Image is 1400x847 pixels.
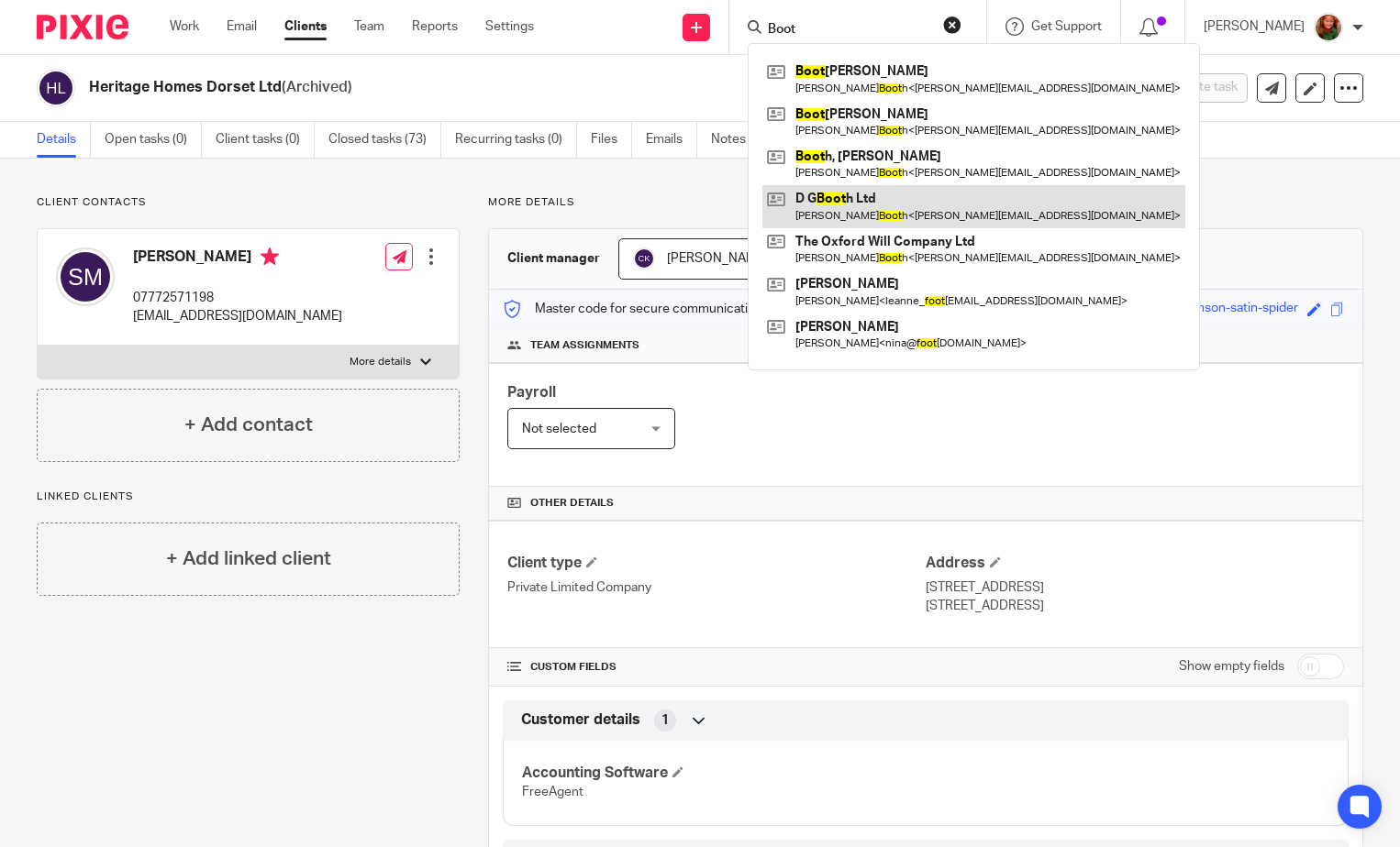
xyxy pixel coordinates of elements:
[591,122,632,158] a: Files
[184,411,313,439] h4: + Add contact
[530,338,639,353] span: Team assignments
[227,17,257,36] a: Email
[133,247,342,270] h4: [PERSON_NAME]
[485,17,534,36] a: Settings
[507,660,926,675] h4: CUSTOM FIELDS
[1314,13,1343,42] img: sallycropped.JPG
[37,122,91,158] a: Details
[354,17,384,36] a: Team
[350,355,411,369] p: More details
[503,300,819,318] p: Master code for secure communications and files
[37,15,128,39] img: Pixie
[646,122,697,158] a: Emails
[943,16,961,34] button: Clear
[926,578,1344,597] p: [STREET_ADDRESS]
[507,554,926,573] h4: Client type
[522,786,583,798] span: FreeAgent
[926,597,1344,615] p: [STREET_ADDRESS]
[133,307,342,325] p: [EMAIL_ADDRESS][DOMAIN_NAME]
[170,17,199,36] a: Work
[507,578,926,597] p: Private Limited Company
[328,122,441,158] a: Closed tasks (73)
[521,710,640,730] span: Customer details
[1179,657,1284,676] label: Show empty fields
[166,544,331,573] h4: + Add linked client
[522,423,596,435] span: Not selected
[926,554,1344,573] h4: Address
[412,17,458,36] a: Reports
[711,122,778,158] a: Notes (1)
[216,122,315,158] a: Client tasks (0)
[56,247,115,306] img: svg%3E
[530,496,614,511] span: Other details
[522,764,926,783] h4: Accounting Software
[507,249,600,268] h3: Client manager
[37,69,75,107] img: svg%3E
[37,195,460,210] p: Client contacts
[661,711,669,730] span: 1
[1031,20,1102,33] span: Get Support
[633,247,655,269] img: svg%3E
[667,252,768,265] span: [PERSON_NAME]
[261,247,279,266] i: Primary
[507,385,556,400] span: Payroll
[488,195,1363,210] p: More details
[284,17,327,36] a: Clients
[455,122,577,158] a: Recurring tasks (0)
[105,122,202,158] a: Open tasks (0)
[282,80,352,94] span: (Archived)
[766,22,931,38] input: Search
[37,489,460,504] p: Linked clients
[1204,17,1305,36] p: [PERSON_NAME]
[133,289,342,307] p: 07772571198
[89,78,909,97] h2: Heritage Homes Dorset Ltd
[1108,299,1298,320] div: established-crimson-satin-spider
